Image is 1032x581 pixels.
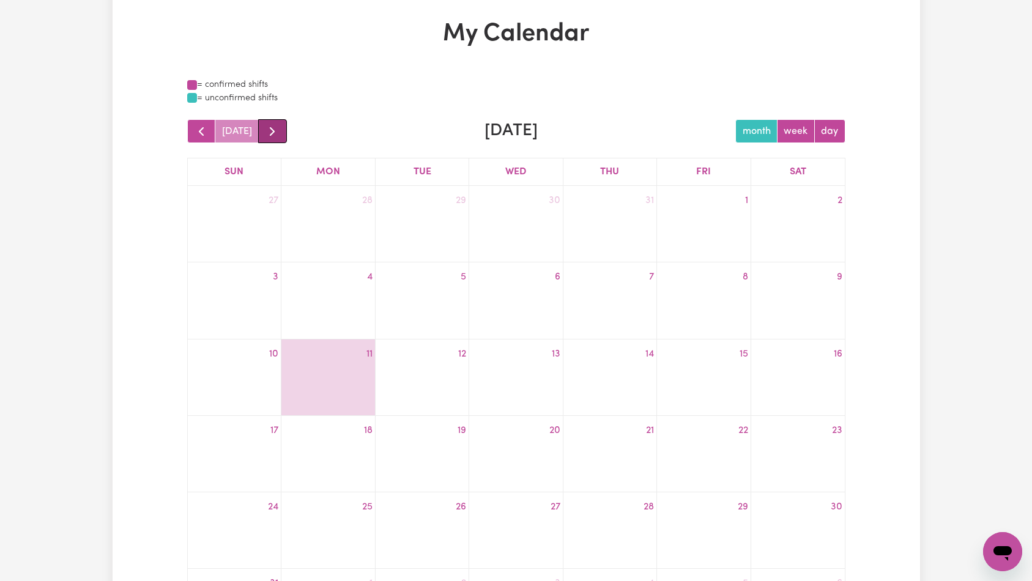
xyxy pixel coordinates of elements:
[737,344,751,364] a: August 15, 2025
[455,421,469,440] a: August 19, 2025
[469,415,563,492] td: August 20, 2025
[751,415,844,492] td: August 23, 2025
[657,415,751,492] td: August 22, 2025
[187,78,845,92] div: = confirmed shifts
[375,415,469,492] td: August 19, 2025
[469,186,563,262] td: July 30, 2025
[736,421,751,440] a: August 22, 2025
[563,492,656,569] td: August 28, 2025
[375,339,469,415] td: August 12, 2025
[751,186,844,262] td: August 2, 2025
[222,163,246,180] a: Sunday
[281,339,375,415] td: August 11, 2025
[563,415,656,492] td: August 21, 2025
[643,191,656,210] a: July 31, 2025
[735,119,778,143] button: month
[270,267,281,287] a: August 3, 2025
[549,344,563,364] a: August 13, 2025
[657,339,751,415] td: August 15, 2025
[375,186,469,262] td: July 29, 2025
[751,262,844,339] td: August 9, 2025
[694,163,713,180] a: Friday
[657,492,751,569] td: August 29, 2025
[364,344,375,364] a: August 11, 2025
[188,339,281,415] td: August 10, 2025
[187,80,197,90] span: Pink blocks
[743,191,751,210] a: August 1, 2025
[281,415,375,492] td: August 18, 2025
[453,191,469,210] a: July 29, 2025
[411,163,434,180] a: Tuesday
[469,262,563,339] td: August 6, 2025
[751,492,844,569] td: August 30, 2025
[644,421,656,440] a: August 21, 2025
[831,344,845,364] a: August 16, 2025
[281,262,375,339] td: August 4, 2025
[365,267,375,287] a: August 4, 2025
[547,421,563,440] a: August 20, 2025
[787,163,809,180] a: Saturday
[188,415,281,492] td: August 17, 2025
[314,163,343,180] a: Monday
[735,497,751,517] a: August 29, 2025
[375,492,469,569] td: August 26, 2025
[456,344,469,364] a: August 12, 2025
[215,119,259,143] button: [DATE]
[828,497,845,517] a: August 30, 2025
[469,339,563,415] td: August 13, 2025
[187,119,216,143] button: Previous month
[265,497,281,517] a: August 24, 2025
[360,497,375,517] a: August 25, 2025
[546,191,563,210] a: July 30, 2025
[375,262,469,339] td: August 5, 2025
[188,262,281,339] td: August 3, 2025
[814,119,845,143] button: day
[751,339,844,415] td: August 16, 2025
[647,267,656,287] a: August 7, 2025
[777,119,815,143] button: week
[469,492,563,569] td: August 27, 2025
[187,20,845,49] h1: My Calendar
[503,163,529,180] a: Wednesday
[188,492,281,569] td: August 24, 2025
[834,267,845,287] a: August 9, 2025
[598,163,622,180] a: Thursday
[360,191,375,210] a: July 28, 2025
[563,262,656,339] td: August 7, 2025
[643,344,656,364] a: August 14, 2025
[830,421,845,440] a: August 23, 2025
[983,532,1022,571] iframe: Button to launch messaging window
[657,262,751,339] td: August 8, 2025
[563,339,656,415] td: August 14, 2025
[835,191,845,210] a: August 2, 2025
[740,267,751,287] a: August 8, 2025
[657,186,751,262] td: August 1, 2025
[484,121,538,142] h2: [DATE]
[281,492,375,569] td: August 25, 2025
[266,191,281,210] a: July 27, 2025
[281,186,375,262] td: July 28, 2025
[362,421,375,440] a: August 18, 2025
[258,119,287,143] button: Next month
[187,92,845,105] div: = unconfirmed shifts
[458,267,469,287] a: August 5, 2025
[187,93,197,103] span: Aqua blocks
[548,497,563,517] a: August 27, 2025
[453,497,469,517] a: August 26, 2025
[268,421,281,440] a: August 17, 2025
[188,186,281,262] td: July 27, 2025
[563,186,656,262] td: July 31, 2025
[641,497,656,517] a: August 28, 2025
[267,344,281,364] a: August 10, 2025
[552,267,563,287] a: August 6, 2025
